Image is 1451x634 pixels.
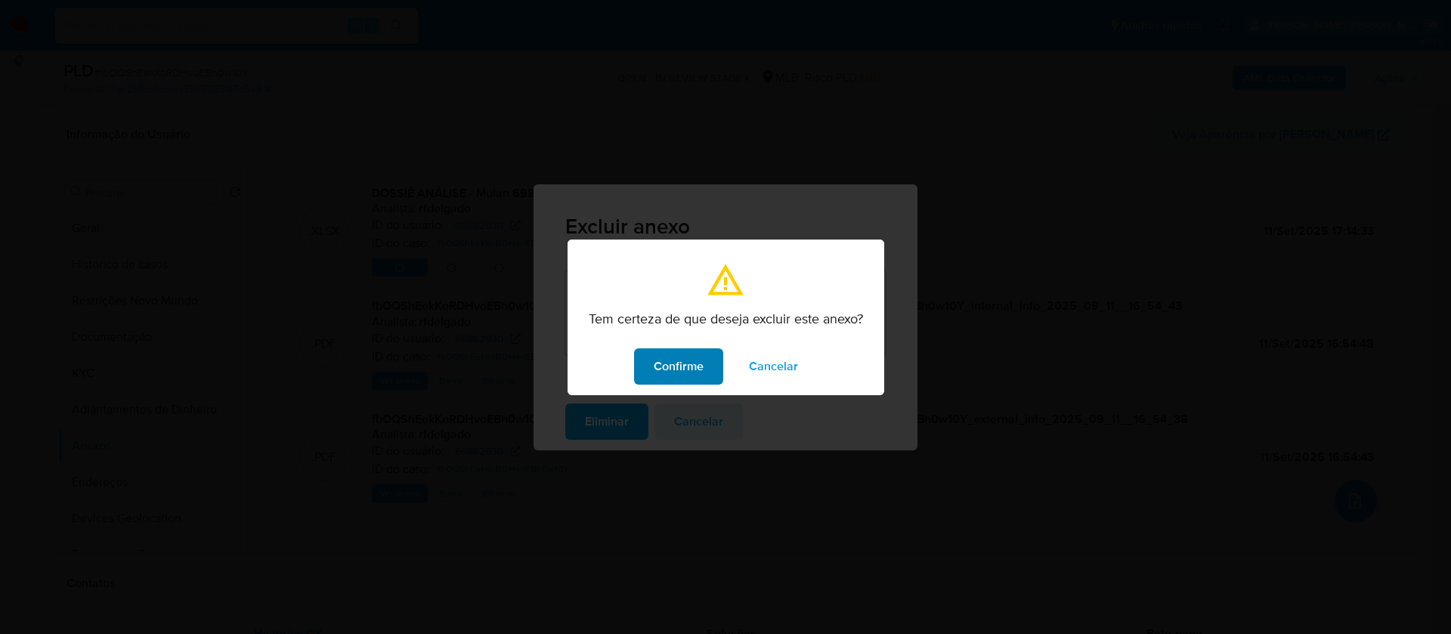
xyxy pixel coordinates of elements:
div: modal_confirmation.title [568,240,884,395]
span: Cancelar [749,350,798,383]
button: modal_confirmation.cancel [729,348,818,385]
button: modal_confirmation.confirm [634,348,723,385]
p: Tem certeza de que deseja excluir este anexo? [589,311,863,327]
span: Confirme [654,350,704,383]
